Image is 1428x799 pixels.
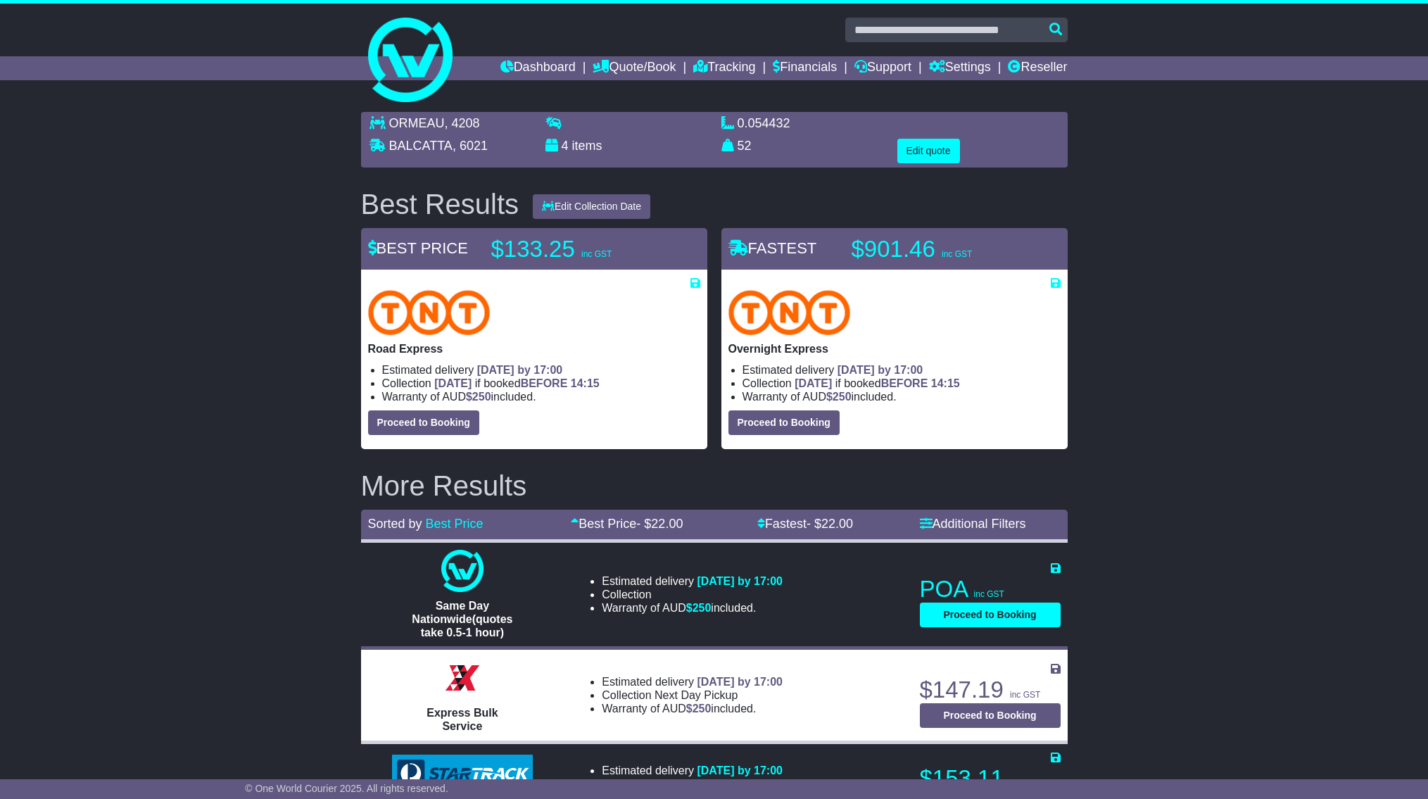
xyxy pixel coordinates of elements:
span: Same Day Nationwide(quotes take 0.5-1 hour) [412,600,512,638]
span: - $ [807,517,853,531]
span: [DATE] [434,377,472,389]
span: 250 [693,602,712,614]
p: $901.46 [852,235,1028,263]
span: 250 [693,703,712,715]
p: Road Express [368,342,700,356]
li: Collection [743,377,1061,390]
a: Best Price- $22.00 [571,517,683,531]
span: inc GST [1010,690,1040,700]
span: BEST PRICE [368,239,468,257]
span: inc GST [974,589,1004,599]
span: $ [686,602,712,614]
li: Collection [602,588,783,601]
button: Proceed to Booking [920,603,1061,627]
span: © One World Courier 2025. All rights reserved. [245,783,448,794]
span: [DATE] [795,377,832,389]
span: , 6021 [453,139,488,153]
span: 4 [562,139,569,153]
a: Tracking [693,56,755,80]
span: [DATE] by 17:00 [697,765,783,776]
span: Sorted by [368,517,422,531]
span: 22.00 [651,517,683,531]
a: Quote/Book [593,56,676,80]
span: if booked [655,778,819,790]
li: Estimated delivery [743,363,1061,377]
a: Dashboard [500,56,576,80]
li: Collection [602,688,783,702]
li: Collection [602,777,819,791]
a: Fastest- $22.00 [757,517,853,531]
a: Best Price [426,517,484,531]
a: Financials [773,56,837,80]
a: Reseller [1008,56,1067,80]
img: Border Express: Express Bulk Service [441,657,484,699]
span: 14:15 [931,377,960,389]
p: $153.11 [920,765,1061,793]
span: , 4208 [445,116,480,130]
li: Estimated delivery [602,764,819,777]
li: Warranty of AUD included. [602,702,783,715]
span: BALCATTA [389,139,453,153]
span: BEFORE [740,778,788,790]
span: [DATE] by 17:00 [838,364,923,376]
p: $133.25 [491,235,667,263]
img: StarTrack: Express ATL [392,755,533,793]
a: Support [854,56,911,80]
span: BEFORE [521,377,568,389]
button: Edit Collection Date [533,194,650,219]
li: Estimated delivery [382,363,700,377]
span: 0.054432 [738,116,790,130]
button: Proceed to Booking [728,410,840,435]
span: 11:00 [791,778,820,790]
span: if booked [434,377,599,389]
li: Collection [382,377,700,390]
span: inc GST [1010,779,1040,788]
button: Proceed to Booking [368,410,479,435]
img: TNT Domestic: Overnight Express [728,290,851,335]
img: One World Courier: Same Day Nationwide(quotes take 0.5-1 hour) [441,550,484,592]
li: Estimated delivery [602,675,783,688]
span: $ [466,391,491,403]
p: $147.19 [920,676,1061,704]
span: inc GST [581,249,612,259]
a: Additional Filters [920,517,1026,531]
span: inc GST [942,249,972,259]
span: 22.00 [821,517,853,531]
button: Proceed to Booking [920,703,1061,728]
img: TNT Domestic: Road Express [368,290,491,335]
span: Express Bulk Service [426,707,498,732]
button: Edit quote [897,139,960,163]
p: POA [920,575,1061,603]
li: Warranty of AUD included. [382,390,700,403]
span: 250 [833,391,852,403]
div: Best Results [354,189,526,220]
span: 250 [472,391,491,403]
p: Overnight Express [728,342,1061,356]
span: [DATE] by 17:00 [697,676,783,688]
span: - $ [636,517,683,531]
span: 14:15 [571,377,600,389]
span: [DATE] by 17:00 [477,364,563,376]
li: Warranty of AUD included. [602,601,783,615]
span: ORMEAU [389,116,445,130]
span: items [572,139,602,153]
li: Warranty of AUD included. [743,390,1061,403]
h2: More Results [361,470,1068,501]
span: $ [686,703,712,715]
li: Estimated delivery [602,574,783,588]
span: BEFORE [881,377,928,389]
span: [DATE] by 17:00 [697,575,783,587]
span: Next Day Pickup [655,689,738,701]
span: 52 [738,139,752,153]
span: [DATE] [655,778,692,790]
span: $ [826,391,852,403]
span: if booked [795,377,959,389]
a: Settings [929,56,991,80]
span: FASTEST [728,239,817,257]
